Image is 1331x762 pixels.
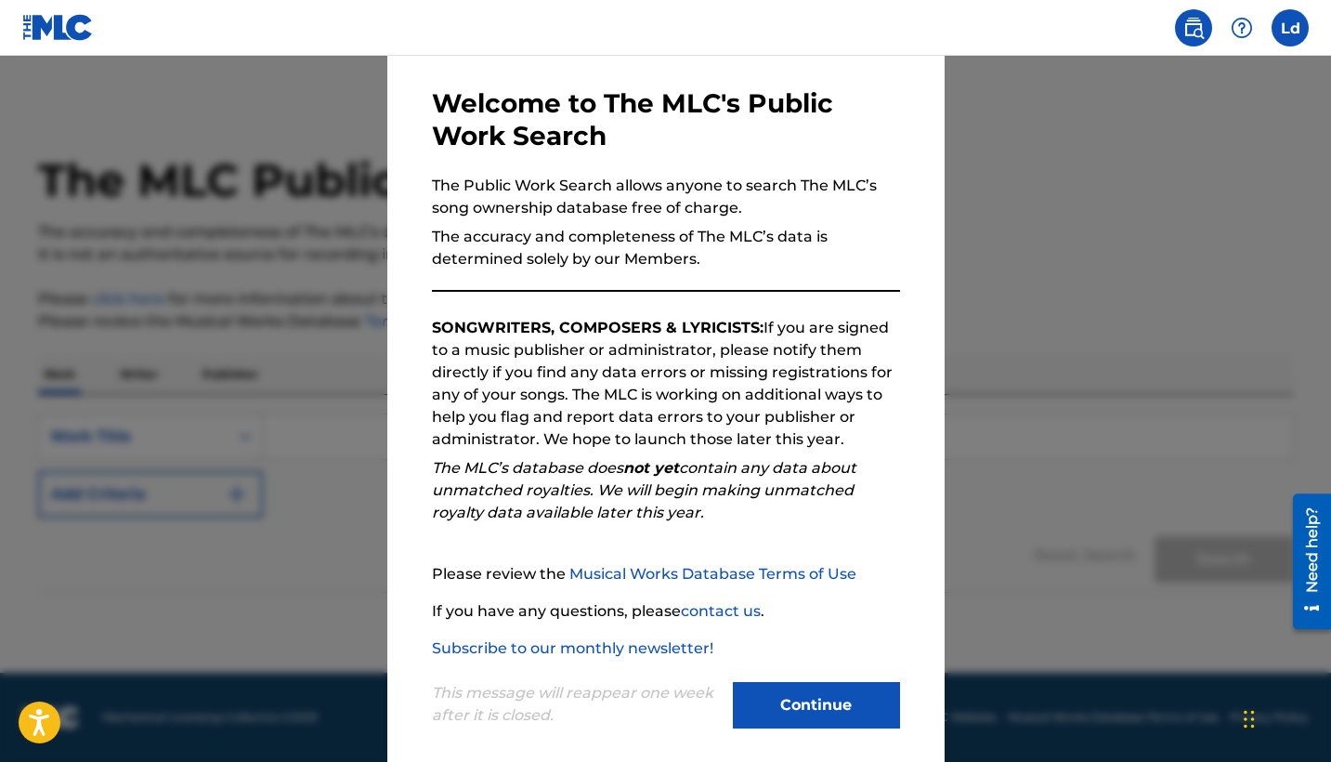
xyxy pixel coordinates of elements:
div: Drag [1244,691,1255,747]
strong: not yet [623,459,679,477]
em: The MLC’s database does contain any data about unmatched royalties. We will begin making unmatche... [432,459,856,521]
div: Help [1223,9,1260,46]
p: The Public Work Search allows anyone to search The MLC’s song ownership database free of charge. [432,175,900,219]
p: If you are signed to a music publisher or administrator, please notify them directly if you find ... [432,317,900,451]
p: This message will reappear one week after it is closed. [432,682,722,727]
p: Please review the [432,563,900,585]
a: Public Search [1175,9,1212,46]
div: User Menu [1272,9,1309,46]
p: If you have any questions, please . [432,600,900,623]
img: help [1231,17,1253,39]
a: Musical Works Database Terms of Use [569,565,856,583]
img: MLC Logo [22,14,94,41]
strong: SONGWRITERS, COMPOSERS & LYRICISTS: [432,319,763,336]
p: The accuracy and completeness of The MLC’s data is determined solely by our Members. [432,226,900,270]
a: Subscribe to our monthly newsletter! [432,639,713,657]
h3: Welcome to The MLC's Public Work Search [432,87,900,152]
button: Continue [733,682,900,729]
iframe: Chat Widget [1238,673,1331,762]
iframe: Resource Center [1279,482,1331,641]
a: contact us [681,602,761,620]
img: search [1182,17,1205,39]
